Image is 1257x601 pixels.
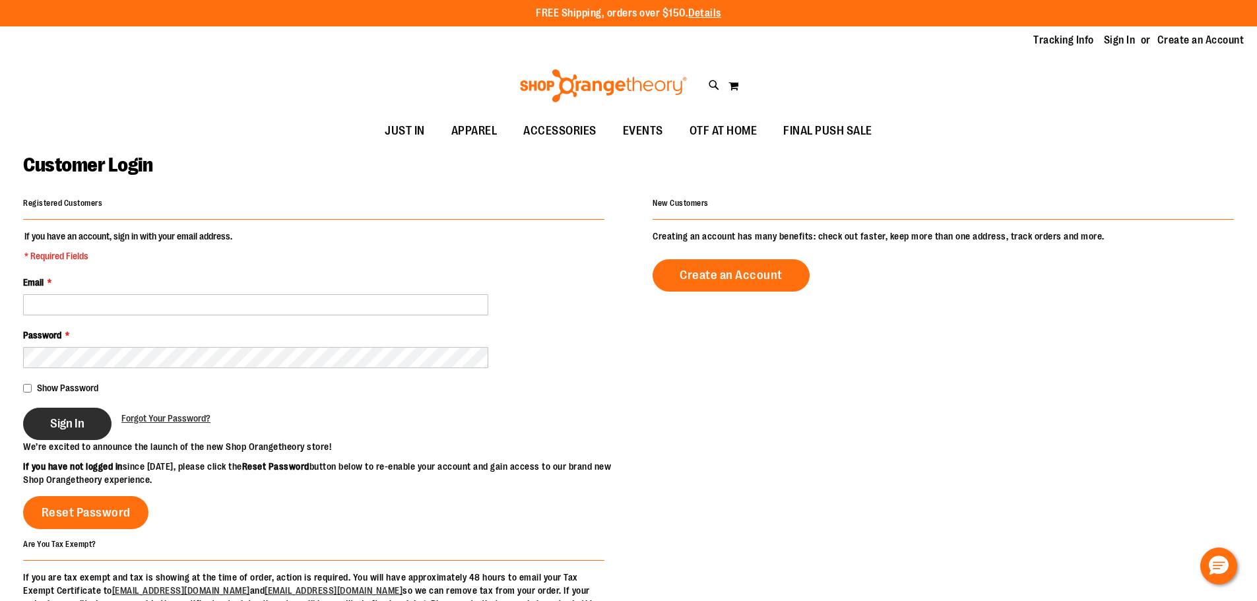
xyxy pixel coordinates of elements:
[112,585,250,596] a: [EMAIL_ADDRESS][DOMAIN_NAME]
[438,116,511,146] a: APPAREL
[23,330,61,340] span: Password
[770,116,886,146] a: FINAL PUSH SALE
[1200,548,1237,585] button: Hello, have a question? Let’s chat.
[23,460,629,486] p: since [DATE], please click the button below to re-enable your account and gain access to our bran...
[23,496,148,529] a: Reset Password
[121,412,210,425] a: Forgot Your Password?
[37,383,98,393] span: Show Password
[23,154,152,176] span: Customer Login
[523,116,596,146] span: ACCESSORIES
[242,461,309,472] strong: Reset Password
[680,268,783,282] span: Create an Account
[688,7,721,19] a: Details
[623,116,663,146] span: EVENTS
[23,539,96,548] strong: Are You Tax Exempt?
[510,116,610,146] a: ACCESSORIES
[653,230,1234,243] p: Creating an account has many benefits: check out faster, keep more than one address, track orders...
[676,116,771,146] a: OTF AT HOME
[690,116,757,146] span: OTF AT HOME
[42,505,131,520] span: Reset Password
[23,277,44,288] span: Email
[1157,33,1244,47] a: Create an Account
[1033,33,1094,47] a: Tracking Info
[50,416,84,431] span: Sign In
[23,230,234,263] legend: If you have an account, sign in with your email address.
[23,408,112,440] button: Sign In
[783,116,872,146] span: FINAL PUSH SALE
[265,585,403,596] a: [EMAIL_ADDRESS][DOMAIN_NAME]
[121,413,210,424] span: Forgot Your Password?
[23,199,102,208] strong: Registered Customers
[451,116,498,146] span: APPAREL
[536,6,721,21] p: FREE Shipping, orders over $150.
[518,69,689,102] img: Shop Orangetheory
[653,259,810,292] a: Create an Account
[1104,33,1136,47] a: Sign In
[385,116,425,146] span: JUST IN
[23,461,123,472] strong: If you have not logged in
[610,116,676,146] a: EVENTS
[24,249,232,263] span: * Required Fields
[653,199,709,208] strong: New Customers
[23,440,629,453] p: We’re excited to announce the launch of the new Shop Orangetheory store!
[371,116,438,146] a: JUST IN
